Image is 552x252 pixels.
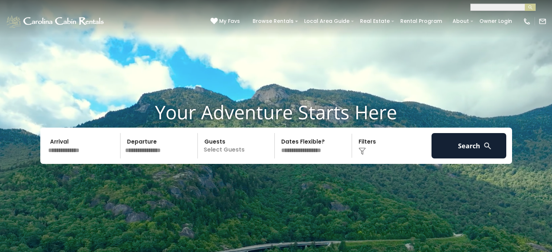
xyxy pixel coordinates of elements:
[219,17,240,25] span: My Favs
[210,17,242,25] a: My Favs
[449,16,473,27] a: About
[359,148,366,155] img: filter--v1.png
[476,16,516,27] a: Owner Login
[432,133,507,158] button: Search
[5,14,106,29] img: White-1-1-2.png
[300,16,353,27] a: Local Area Guide
[5,101,547,123] h1: Your Adventure Starts Here
[539,17,547,25] img: mail-regular-white.png
[200,133,275,158] p: Select Guests
[397,16,446,27] a: Rental Program
[356,16,393,27] a: Real Estate
[523,17,531,25] img: phone-regular-white.png
[483,141,492,150] img: search-regular-white.png
[249,16,297,27] a: Browse Rentals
